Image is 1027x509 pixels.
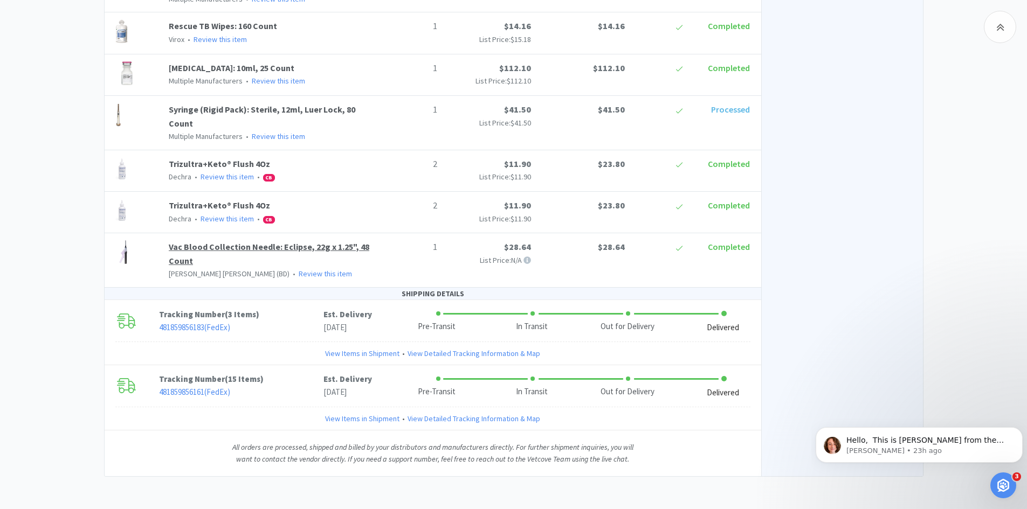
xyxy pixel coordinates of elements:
span: Completed [708,200,750,211]
a: Trizultra+Keto® Flush 4Oz [169,158,270,169]
span: Dechra [169,214,191,224]
span: • [399,347,408,359]
span: 15 Items [228,374,260,384]
span: $28.64 [598,241,625,252]
a: Review this item [194,34,247,44]
span: $112.10 [593,62,625,73]
span: $11.90 [511,214,531,224]
span: $41.50 [598,104,625,115]
img: 715b0f78fffb4db88e86164cb17d6c83_202062.png [115,19,128,43]
p: 2 [383,157,437,171]
a: Rescue TB Wipes: 160 Count [169,20,277,31]
img: 2dc9658b35cd4e99b84e6ca1b0251f38_10356.png [115,240,131,264]
span: $41.50 [511,118,531,128]
span: $11.90 [504,158,531,169]
span: • [256,172,261,182]
div: Out for Delivery [601,320,654,333]
p: Est. Delivery [323,373,372,386]
span: • [256,214,261,224]
a: Review this item [252,131,305,141]
span: $14.16 [504,20,531,31]
a: View Detailed Tracking Information & Map [408,413,540,424]
span: $112.10 [499,62,531,73]
a: Trizultra+Keto® Flush 4Oz [169,200,270,211]
p: List Price: [446,33,531,45]
span: Dechra [169,172,191,182]
a: Syringe (Rigid Pack): Sterile, 12ml, Luer Lock, 80 Count [169,104,355,129]
p: Tracking Number ( ) [159,308,323,321]
iframe: Intercom notifications message [811,405,1027,480]
p: List Price: N/A [446,254,531,266]
span: Multiple Manufacturers [169,131,243,141]
div: Out for Delivery [601,386,654,398]
span: Completed [708,62,750,73]
p: 2 [383,199,437,213]
a: Vac Blood Collection Needle: Eclipse, 22g x 1.25", 48 Count [169,241,369,266]
span: $14.16 [598,20,625,31]
p: [DATE] [323,321,372,334]
span: • [193,214,199,224]
iframe: Intercom live chat [990,472,1016,498]
img: 72d661e4f03542e5b09b342609dd8517_18065.png [115,199,129,222]
img: f92d3e5c70b749279235d3bca202db80_7770.png [115,61,139,85]
span: CB [264,175,274,181]
p: List Price: [446,213,531,225]
p: List Price: [446,75,531,87]
p: Tracking Number ( ) [159,373,323,386]
span: $41.50 [504,104,531,115]
img: 2258bf2489b04d53a8dc1092e5e8af8f_7143.png [115,103,121,127]
a: View Items in Shipment [325,413,399,424]
span: Completed [708,20,750,31]
a: 481859856161(FedEx) [159,387,230,397]
div: In Transit [516,320,548,333]
a: Review this item [201,214,254,224]
span: $11.90 [504,200,531,211]
span: $112.10 [507,76,531,86]
a: [MEDICAL_DATA]: 10ml, 25 Count [169,62,294,73]
a: Review this item [252,76,305,86]
span: • [399,413,408,424]
p: 1 [383,19,437,33]
span: $11.90 [511,172,531,182]
span: Processed [711,104,750,115]
span: • [193,172,199,182]
p: 1 [383,103,437,117]
span: • [186,34,192,44]
div: Delivered [707,322,739,334]
p: Est. Delivery [323,308,372,321]
span: Completed [708,241,750,252]
a: Review this item [299,269,352,278]
span: • [291,269,297,278]
div: In Transit [516,386,548,398]
p: 1 [383,240,437,254]
span: Completed [708,158,750,169]
p: List Price: [446,171,531,183]
a: Review this item [201,172,254,182]
span: 3 Items [228,309,256,319]
span: 3 [1012,472,1021,481]
span: [PERSON_NAME] [PERSON_NAME] (BD) [169,269,290,278]
span: • [244,76,250,86]
p: 1 [383,61,437,75]
div: Pre-Transit [418,320,456,333]
div: Delivered [707,387,739,399]
div: Pre-Transit [418,386,456,398]
span: $15.18 [511,34,531,44]
span: Virox [169,34,184,44]
p: [DATE] [323,386,372,399]
span: Multiple Manufacturers [169,76,243,86]
i: All orders are processed, shipped and billed by your distributors and manufacturers directly. For... [232,442,633,464]
a: View Items in Shipment [325,347,399,359]
a: 481859856183(FedEx) [159,322,230,332]
span: $23.80 [598,158,625,169]
p: List Price: [446,117,531,129]
span: $28.64 [504,241,531,252]
span: CB [264,217,274,223]
span: $23.80 [598,200,625,211]
div: SHIPPING DETAILS [105,288,761,300]
span: • [244,131,250,141]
